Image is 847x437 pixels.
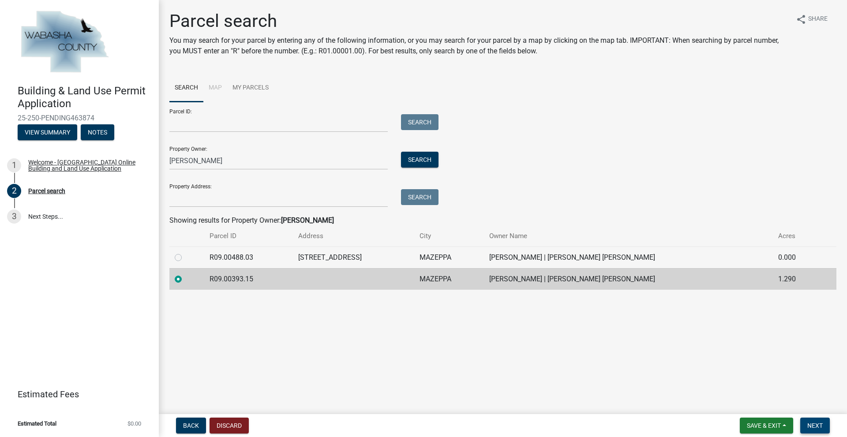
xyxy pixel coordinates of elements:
[169,215,836,226] div: Showing results for Property Owner:
[7,385,145,403] a: Estimated Fees
[28,188,65,194] div: Parcel search
[414,247,483,268] td: MAZEPPA
[210,418,249,433] button: Discard
[127,421,141,426] span: $0.00
[293,247,414,268] td: [STREET_ADDRESS]
[18,124,77,140] button: View Summary
[789,11,835,28] button: shareShare
[740,418,793,433] button: Save & Exit
[169,35,789,56] p: You may search for your parcel by entering any of the following information, or you may search fo...
[796,14,806,25] i: share
[18,421,56,426] span: Estimated Total
[808,14,828,25] span: Share
[7,209,21,224] div: 3
[7,184,21,198] div: 2
[414,226,483,247] th: City
[293,226,414,247] th: Address
[183,422,199,429] span: Back
[773,268,819,290] td: 1.290
[204,226,293,247] th: Parcel ID
[176,418,206,433] button: Back
[204,247,293,268] td: R09.00488.03
[81,129,114,136] wm-modal-confirm: Notes
[81,124,114,140] button: Notes
[401,152,438,168] button: Search
[401,114,438,130] button: Search
[807,422,823,429] span: Next
[484,247,773,268] td: [PERSON_NAME] | [PERSON_NAME] [PERSON_NAME]
[18,85,152,110] h4: Building & Land Use Permit Application
[18,9,111,75] img: Wabasha County, Minnesota
[28,159,145,172] div: Welcome - [GEOGRAPHIC_DATA] Online Building and Land Use Application
[18,129,77,136] wm-modal-confirm: Summary
[773,226,819,247] th: Acres
[281,216,334,224] strong: [PERSON_NAME]
[7,158,21,172] div: 1
[484,268,773,290] td: [PERSON_NAME] | [PERSON_NAME] [PERSON_NAME]
[747,422,781,429] span: Save & Exit
[414,268,483,290] td: MAZEPPA
[773,247,819,268] td: 0.000
[169,11,789,32] h1: Parcel search
[227,74,274,102] a: My Parcels
[169,74,203,102] a: Search
[800,418,830,433] button: Next
[401,189,438,205] button: Search
[484,226,773,247] th: Owner Name
[204,268,293,290] td: R09.00393.15
[18,114,141,122] span: 25-250-PENDING463874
